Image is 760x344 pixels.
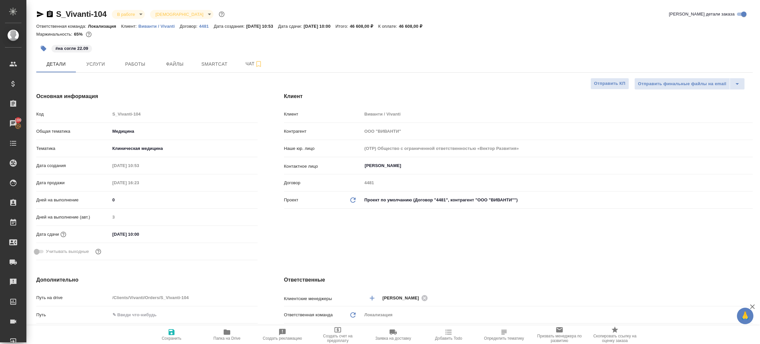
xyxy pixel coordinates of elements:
[362,144,753,153] input: Пустое поле
[55,45,88,52] p: #на согле 22.09
[303,24,335,29] p: [DATE] 10:00
[36,128,110,135] p: Общая тематика
[110,212,258,222] input: Пустое поле
[476,326,532,344] button: Определить тематику
[255,60,263,68] svg: Подписаться
[36,162,110,169] p: Дата создания
[591,334,639,343] span: Скопировать ссылку на оценку заказа
[199,23,213,29] a: 4481
[362,178,753,188] input: Пустое поле
[532,326,587,344] button: Призвать менеджера по развитию
[150,10,213,19] div: В работе
[350,24,378,29] p: 46 608,00 ₽
[110,293,258,302] input: Пустое поле
[310,326,365,344] button: Создать счет на предоплату
[36,111,110,118] p: Код
[594,80,625,87] span: Отправить КП
[740,309,751,323] span: 🙏
[335,24,350,29] p: Итого:
[634,78,730,90] button: Отправить финальные файлы на email
[284,295,362,302] p: Клиентские менеджеры
[36,294,110,301] p: Путь на drive
[110,310,258,320] input: ✎ Введи что-нибудь
[36,214,110,221] p: Дней на выполнение (авт.)
[199,60,230,68] span: Smartcat
[536,334,583,343] span: Призвать менеджера по развитию
[2,115,25,132] a: 100
[383,294,430,302] div: [PERSON_NAME]
[36,32,74,37] p: Маржинальность:
[365,326,421,344] button: Заявка на доставку
[399,24,427,29] p: 46 608,00 ₽
[749,297,750,299] button: Open
[46,248,89,255] span: Учитывать выходные
[362,309,753,321] div: Локализация
[121,24,138,29] p: Клиент:
[139,24,180,29] p: Виванти / Vivanti
[435,336,462,341] span: Добавить Todo
[36,24,88,29] p: Ответственная команда:
[115,12,137,17] button: В работе
[217,10,226,18] button: Доп статусы указывают на важность/срочность заказа
[364,290,380,306] button: Добавить менеджера
[36,180,110,186] p: Дата продажи
[59,230,68,239] button: Если добавить услуги и заполнить их объемом, то дата рассчитается автоматически
[638,80,726,88] span: Отправить финальные файлы на email
[56,10,107,18] a: S_Vivanti-104
[284,92,753,100] h4: Клиент
[84,30,93,39] button: 13137.00 RUB; 161.28 UAH;
[80,60,111,68] span: Услуги
[749,165,750,166] button: Open
[362,194,753,206] div: Проект по умолчанию (Договор "4481", контрагент "ООО "ВИВАНТИ"")
[11,117,26,123] span: 100
[284,145,362,152] p: Наше юр. лицо
[238,60,270,68] span: Чат
[36,145,110,152] p: Тематика
[94,247,103,256] button: Выбери, если сб и вс нужно считать рабочими днями для выполнения заказа.
[421,326,476,344] button: Добавить Todo
[246,24,278,29] p: [DATE] 10:53
[362,126,753,136] input: Пустое поле
[110,109,258,119] input: Пустое поле
[36,197,110,203] p: Дней на выполнение
[284,163,362,170] p: Контактное лицо
[590,78,629,89] button: Отправить КП
[199,24,213,29] p: 4481
[383,295,423,301] span: [PERSON_NAME]
[587,326,643,344] button: Скопировать ссылку на оценку заказа
[112,10,145,19] div: В работе
[36,231,59,238] p: Дата сдачи
[263,336,302,341] span: Создать рекламацию
[737,308,753,324] button: 🙏
[284,312,333,318] p: Ответственная команда
[213,336,240,341] span: Папка на Drive
[51,45,93,51] span: на согле 22.09
[284,197,299,203] p: Проект
[88,24,121,29] p: Локализация
[199,326,255,344] button: Папка на Drive
[314,334,362,343] span: Создать счет на предоплату
[40,60,72,68] span: Детали
[74,32,84,37] p: 65%
[255,326,310,344] button: Создать рекламацию
[36,276,258,284] h4: Дополнительно
[139,23,180,29] a: Виванти / Vivanti
[110,195,258,205] input: ✎ Введи что-нибудь
[284,128,362,135] p: Контрагент
[110,178,168,188] input: Пустое поле
[484,336,524,341] span: Определить тематику
[159,60,191,68] span: Файлы
[180,24,199,29] p: Договор:
[214,24,246,29] p: Дата создания:
[144,326,199,344] button: Сохранить
[36,41,51,56] button: Добавить тэг
[36,10,44,18] button: Скопировать ссылку для ЯМессенджера
[46,10,54,18] button: Скопировать ссылку
[162,336,181,341] span: Сохранить
[669,11,735,17] span: [PERSON_NAME] детали заказа
[110,126,258,137] div: Медицина
[375,336,411,341] span: Заявка на доставку
[362,109,753,119] input: Пустое поле
[110,143,258,154] div: Клиническая медицина
[284,276,753,284] h4: Ответственные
